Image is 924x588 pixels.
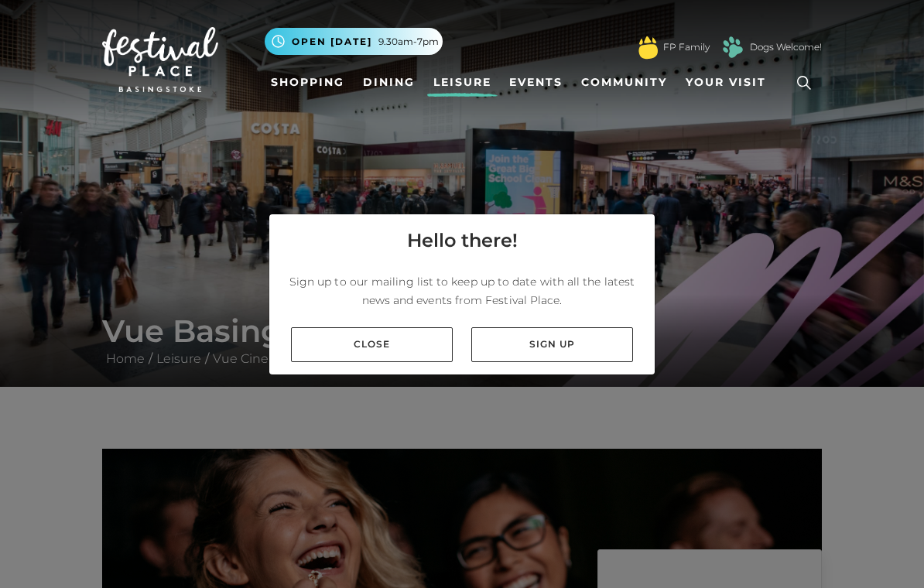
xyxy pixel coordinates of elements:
[427,68,498,97] a: Leisure
[575,68,673,97] a: Community
[750,40,822,54] a: Dogs Welcome!
[291,327,453,362] a: Close
[471,327,633,362] a: Sign up
[102,27,218,92] img: Festival Place Logo
[265,28,443,55] button: Open [DATE] 9.30am-7pm
[282,272,642,309] p: Sign up to our mailing list to keep up to date with all the latest news and events from Festival ...
[357,68,421,97] a: Dining
[407,227,518,255] h4: Hello there!
[679,68,780,97] a: Your Visit
[378,35,439,49] span: 9.30am-7pm
[663,40,710,54] a: FP Family
[503,68,569,97] a: Events
[265,68,351,97] a: Shopping
[686,74,766,91] span: Your Visit
[292,35,372,49] span: Open [DATE]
